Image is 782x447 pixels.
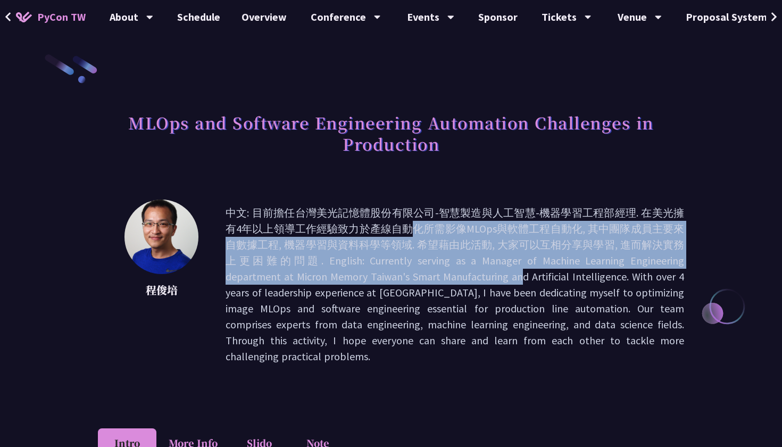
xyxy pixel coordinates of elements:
[226,205,684,365] p: 中文: 目前擔任台灣美光記憶體股份有限公司-智慧製造與人工智慧-機器學習工程部經理. 在美光擁有4年以上領導工作經驗致力於產線自動化所需影像MLOps與軟體工程自動化, 其中團隊成員主要來自數據...
[124,200,198,274] img: 程俊培
[5,4,96,30] a: PyCon TW
[124,282,199,298] p: 程俊培
[98,106,684,160] h1: MLOps and Software Engineering Automation Challenges in Production
[16,12,32,22] img: Home icon of PyCon TW 2025
[37,9,86,25] span: PyCon TW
